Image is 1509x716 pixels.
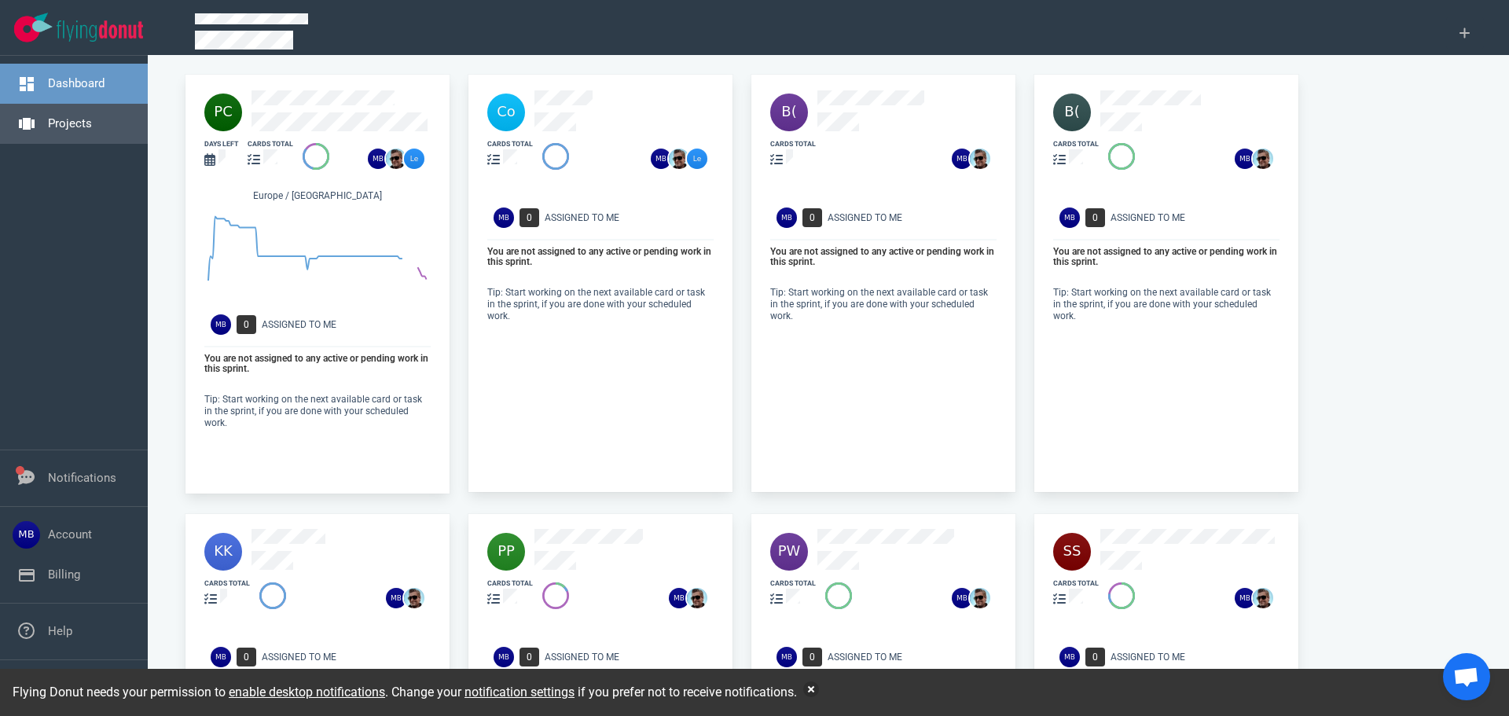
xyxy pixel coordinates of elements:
[204,139,238,149] div: days left
[385,685,797,699] span: . Change your if you prefer not to receive notifications.
[970,149,990,169] img: 26
[1253,588,1273,608] img: 26
[48,527,92,542] a: Account
[828,650,1006,664] div: Assigned To Me
[386,588,406,608] img: 26
[229,685,385,699] a: enable desktop notifications
[802,648,822,666] span: 0
[520,208,539,227] span: 0
[520,648,539,666] span: 0
[48,624,72,638] a: Help
[687,149,707,169] img: 26
[1111,211,1289,225] div: Assigned To Me
[770,139,816,149] div: cards total
[368,149,388,169] img: 26
[1443,653,1490,700] div: Open de chat
[262,318,440,332] div: Assigned To Me
[211,647,231,667] img: Avatar
[1053,578,1099,589] div: cards total
[1053,139,1099,149] div: cards total
[48,471,116,485] a: Notifications
[952,588,972,608] img: 26
[262,650,440,664] div: Assigned To Me
[770,287,997,322] p: Tip: Start working on the next available card or task in the sprint, if you are done with your sc...
[494,647,514,667] img: Avatar
[204,354,431,375] p: You are not assigned to any active or pending work in this sprint.
[687,588,707,608] img: 26
[48,116,92,130] a: Projects
[487,94,525,131] img: 40
[48,567,80,582] a: Billing
[487,578,533,589] div: cards total
[777,647,797,667] img: Avatar
[13,685,385,699] span: Flying Donut needs your permission to
[404,588,424,608] img: 26
[487,247,714,268] p: You are not assigned to any active or pending work in this sprint.
[487,287,714,322] p: Tip: Start working on the next available card or task in the sprint, if you are done with your sc...
[404,149,424,169] img: 26
[237,315,256,334] span: 0
[1085,648,1105,666] span: 0
[545,211,723,225] div: Assigned To Me
[777,207,797,228] img: Avatar
[770,533,808,571] img: 40
[952,149,972,169] img: 26
[1059,647,1080,667] img: Avatar
[487,533,525,571] img: 40
[487,139,533,149] div: cards total
[651,149,671,169] img: 26
[970,588,990,608] img: 26
[204,394,431,429] p: Tip: Start working on the next available card or task in the sprint, if you are done with your sc...
[802,208,822,227] span: 0
[248,139,293,149] div: cards total
[669,588,689,608] img: 26
[770,247,997,268] p: You are not assigned to any active or pending work in this sprint.
[770,578,816,589] div: cards total
[828,211,1006,225] div: Assigned To Me
[1053,533,1091,571] img: 40
[1235,588,1255,608] img: 26
[770,94,808,131] img: 40
[1059,207,1080,228] img: Avatar
[669,149,689,169] img: 26
[57,20,143,42] img: Flying Donut text logo
[204,94,242,131] img: 40
[237,648,256,666] span: 0
[1053,247,1280,268] p: You are not assigned to any active or pending work in this sprint.
[1111,650,1289,664] div: Assigned To Me
[48,76,105,90] a: Dashboard
[211,314,231,335] img: Avatar
[1085,208,1105,227] span: 0
[386,149,406,169] img: 26
[1253,149,1273,169] img: 26
[204,189,431,206] div: Europe / [GEOGRAPHIC_DATA]
[204,578,250,589] div: cards total
[494,207,514,228] img: Avatar
[1053,94,1091,131] img: 40
[1235,149,1255,169] img: 26
[204,533,242,571] img: 40
[545,650,723,664] div: Assigned To Me
[464,685,575,699] a: notification settings
[1053,287,1280,322] p: Tip: Start working on the next available card or task in the sprint, if you are done with your sc...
